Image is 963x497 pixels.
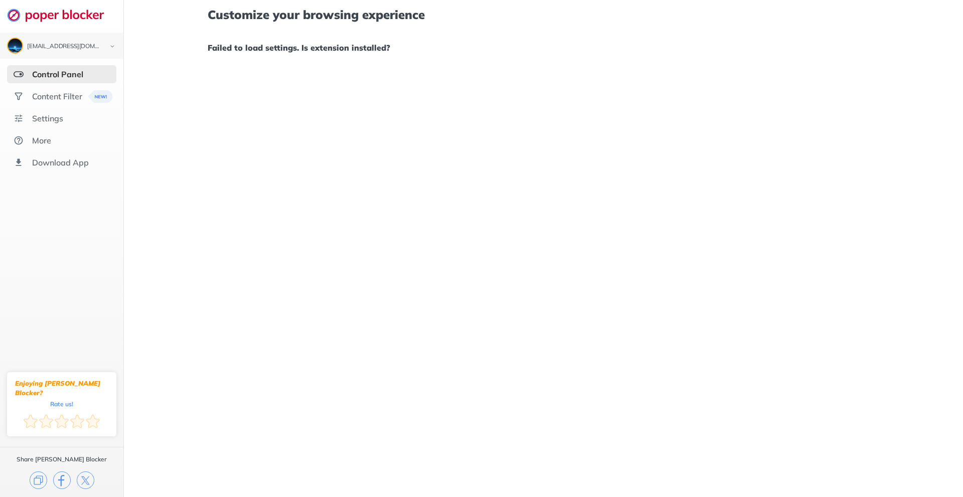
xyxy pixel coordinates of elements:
[32,135,51,145] div: More
[208,8,879,21] h1: Customize your browsing experience
[77,471,94,489] img: x.svg
[7,8,115,22] img: logo-webpage.svg
[14,135,24,145] img: about.svg
[15,379,108,398] div: Enjoying [PERSON_NAME] Blocker?
[27,43,101,50] div: corbin9696@gmail.com
[32,69,83,79] div: Control Panel
[8,39,22,53] img: ACg8ocLciLg9QGogUcue3iSW10685FhPPdc5WDyIbViwF4YxWm7pqcj1=s96-c
[50,402,73,406] div: Rate us!
[32,113,63,123] div: Settings
[86,90,110,103] img: menuBanner.svg
[208,41,879,54] h1: Failed to load settings. Is extension installed?
[106,41,118,52] img: chevron-bottom-black.svg
[14,113,24,123] img: settings.svg
[14,157,24,168] img: download-app.svg
[14,91,24,101] img: social.svg
[14,69,24,79] img: features-selected.svg
[53,471,71,489] img: facebook.svg
[17,455,107,463] div: Share [PERSON_NAME] Blocker
[32,91,82,101] div: Content Filter
[32,157,89,168] div: Download App
[30,471,47,489] img: copy.svg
